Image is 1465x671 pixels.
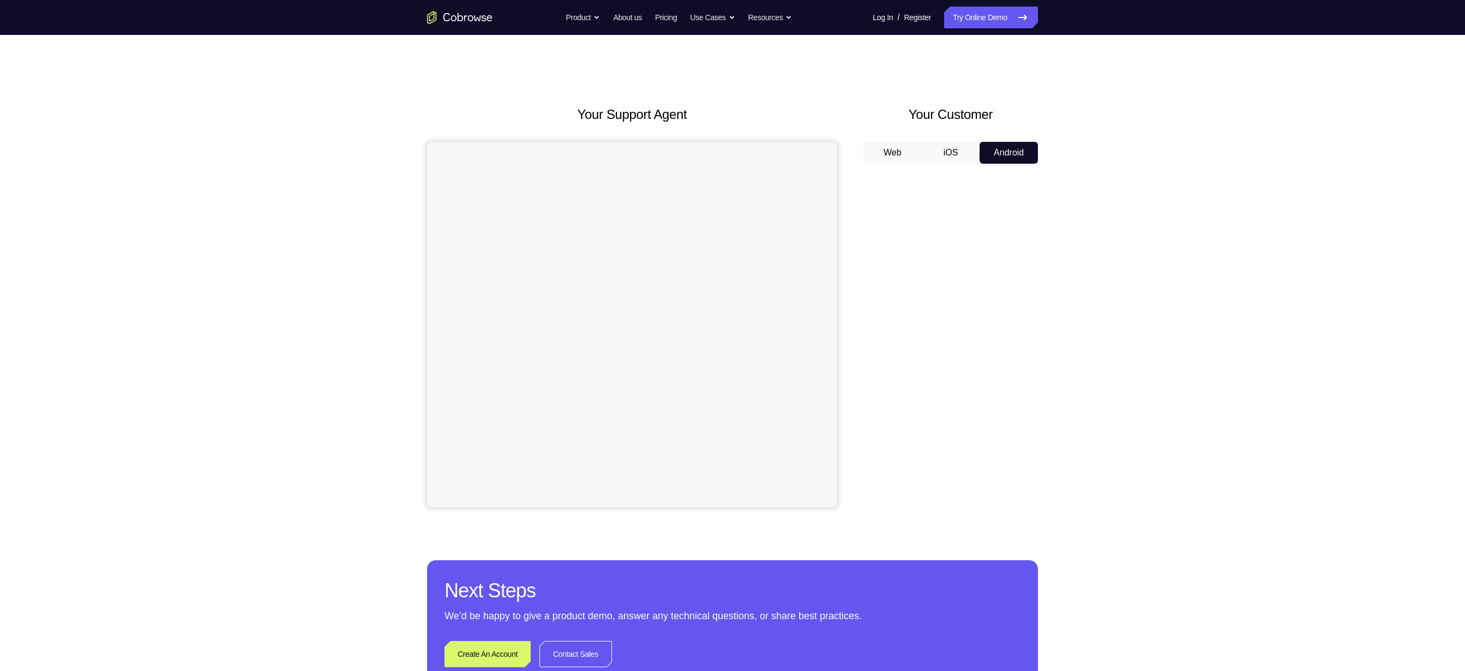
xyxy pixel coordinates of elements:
[922,142,980,164] button: iOS
[655,7,677,28] a: Pricing
[863,142,922,164] button: Web
[445,641,531,667] a: Create An Account
[873,7,893,28] a: Log In
[427,105,837,124] h2: Your Support Agent
[445,578,1020,604] h2: Next Steps
[445,608,1020,624] p: We’d be happy to give a product demo, answer any technical questions, or share best practices.
[980,142,1038,164] button: Android
[904,7,931,28] a: Register
[748,7,792,28] button: Resources
[613,7,641,28] a: About us
[897,11,899,24] span: /
[427,11,493,24] a: Go to the home page
[427,142,837,507] iframe: Agent
[944,7,1038,28] a: Try Online Demo
[566,7,601,28] button: Product
[690,7,735,28] button: Use Cases
[539,641,612,667] a: Contact Sales
[863,105,1038,124] h2: Your Customer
